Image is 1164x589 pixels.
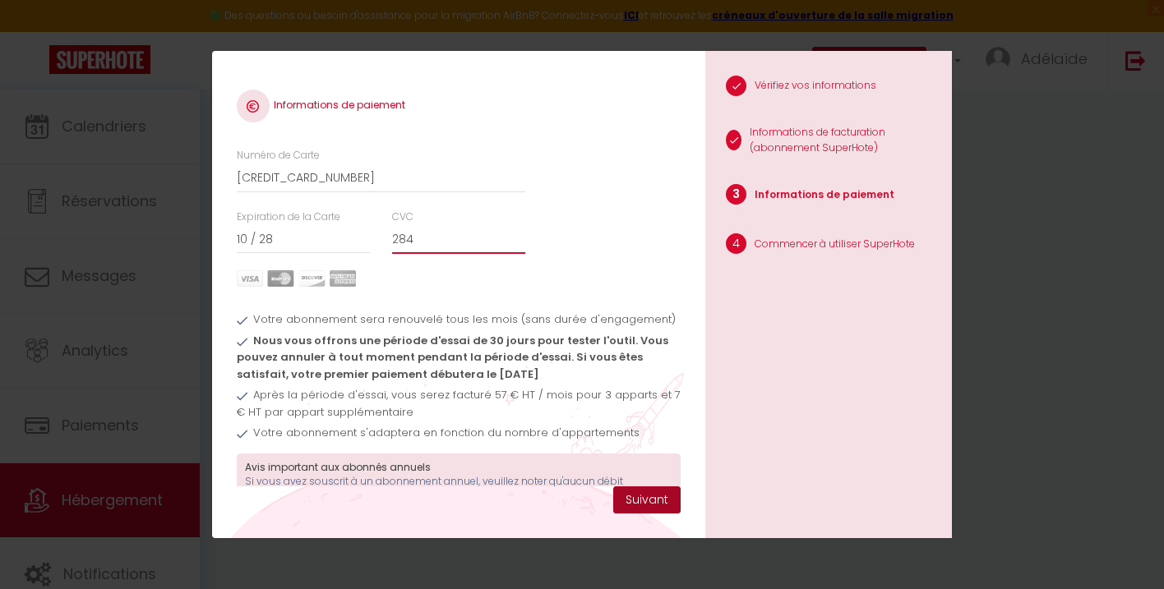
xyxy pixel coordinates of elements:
h3: Avis important aux abonnés annuels [245,462,672,473]
button: Ouvrir le widget de chat LiveChat [13,7,62,56]
span: 3 [726,184,746,205]
li: Informations de paiement [705,176,952,217]
input: MM/YY [237,224,371,254]
input: 0000 0000 0000 0000 [237,163,525,193]
button: Suivant [613,486,681,514]
h4: Informations de paiement [237,90,681,122]
p: Si vous avez souscrit à un abonnement annuel, veuillez noter qu'aucun débit supplémentaire ne ser... [245,474,672,551]
label: Numéro de Carte [237,148,320,163]
li: Commencer à utiliser SuperHote [705,225,952,266]
label: CVC [392,209,413,225]
span: Nous vous offrons une période d'essai de 30 jours pour tester l'outil. Vous pouvez annuler à tout... [237,333,668,382]
span: Après la période d'essai, vous serez facturé 57 € HT / mois pour 3 apparts et 7 € HT par appart s... [237,387,681,419]
li: Vérifiez vos informations [705,67,952,108]
span: Votre abonnement s'adaptera en fonction du nombre d'appartements [253,425,640,440]
li: Informations de facturation (abonnement SuperHote) [705,117,952,168]
span: 4 [726,233,746,254]
img: carts.png [237,270,356,287]
span: Votre abonnement sera renouvelé tous les mois (sans durée d'engagement) [253,311,676,327]
label: Expiration de la Carte [237,209,340,225]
